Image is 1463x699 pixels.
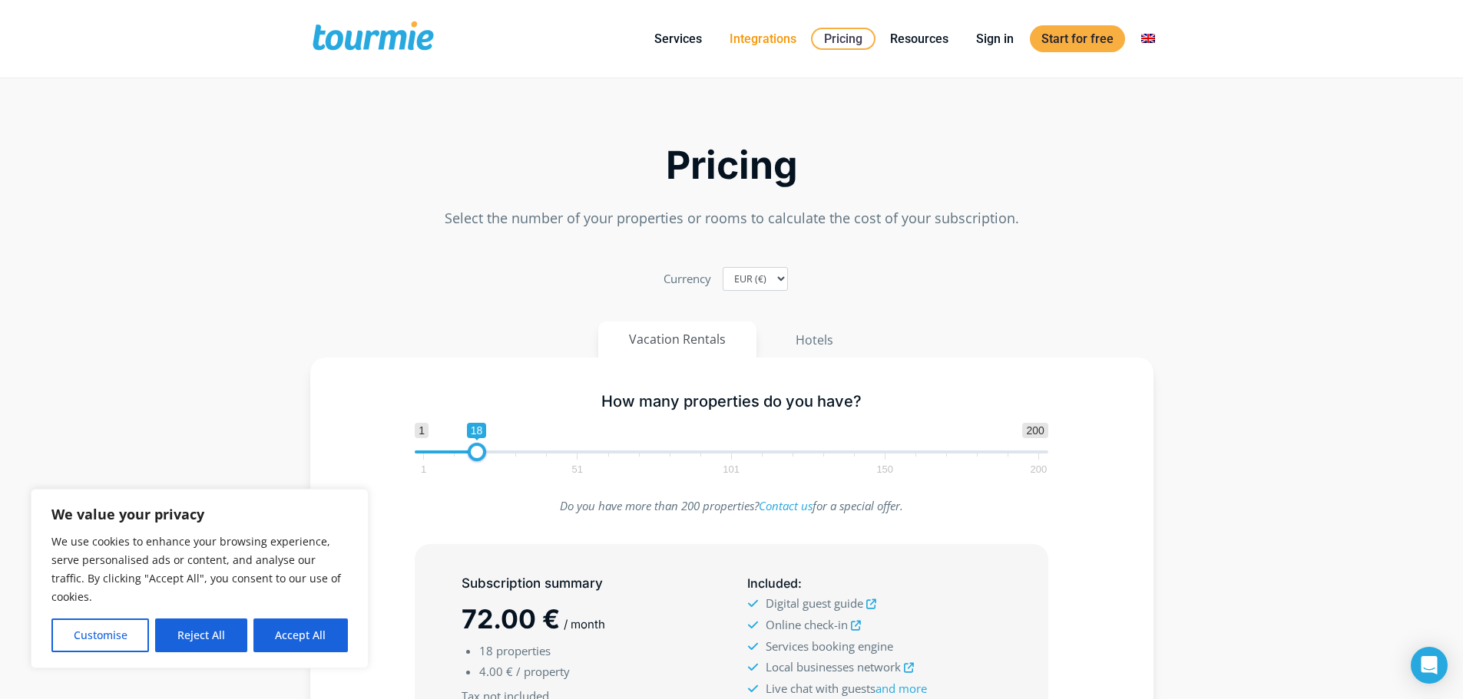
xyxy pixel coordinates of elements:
[1411,647,1448,684] div: Open Intercom Messenger
[764,321,865,358] button: Hotels
[747,574,1001,593] h5: :
[415,423,429,438] span: 1
[1022,423,1048,438] span: 200
[664,269,711,289] label: Currency
[643,29,713,48] a: Services
[747,575,798,591] span: Included
[720,466,742,473] span: 101
[51,618,149,652] button: Customise
[766,617,848,632] span: Online check-in
[1030,25,1125,52] a: Start for free
[310,147,1154,183] h2: Pricing
[766,638,893,654] span: Services booking engine
[564,617,605,631] span: / month
[51,505,348,523] p: We value your privacy
[415,496,1048,516] p: Do you have more than 200 properties? for a special offer.
[965,29,1025,48] a: Sign in
[155,618,247,652] button: Reject All
[766,659,901,674] span: Local businesses network
[516,664,570,679] span: / property
[496,643,551,658] span: properties
[874,466,895,473] span: 150
[759,498,813,513] a: Contact us
[253,618,348,652] button: Accept All
[467,423,487,438] span: 18
[462,603,560,635] span: 72.00 €
[310,208,1154,229] p: Select the number of your properties or rooms to calculate the cost of your subscription.
[1130,29,1167,48] a: Switch to
[766,595,863,611] span: Digital guest guide
[598,321,756,358] button: Vacation Rentals
[766,681,927,696] span: Live chat with guests
[415,392,1048,411] h5: How many properties do you have?
[479,643,493,658] span: 18
[875,681,927,696] a: and more
[570,466,585,473] span: 51
[1028,466,1050,473] span: 200
[811,28,875,50] a: Pricing
[718,29,808,48] a: Integrations
[51,532,348,606] p: We use cookies to enhance your browsing experience, serve personalised ads or content, and analys...
[419,466,429,473] span: 1
[879,29,960,48] a: Resources
[462,574,715,593] h5: Subscription summary
[479,664,513,679] span: 4.00 €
